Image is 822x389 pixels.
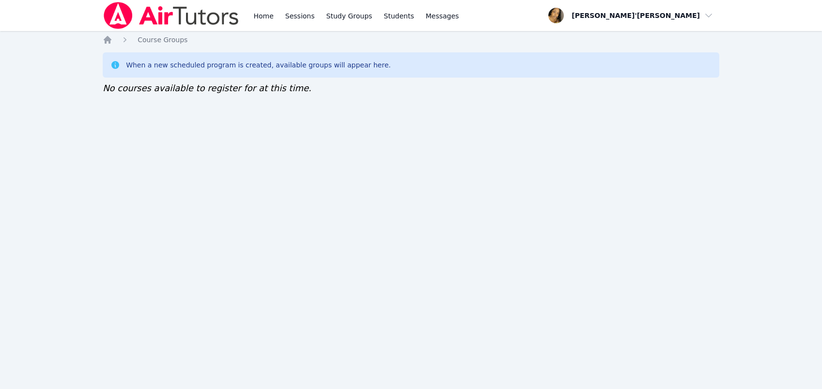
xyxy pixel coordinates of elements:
[426,11,459,21] span: Messages
[103,35,719,45] nav: Breadcrumb
[126,60,391,70] div: When a new scheduled program is created, available groups will appear here.
[103,83,311,93] span: No courses available to register for at this time.
[103,2,240,29] img: Air Tutors
[138,35,187,45] a: Course Groups
[138,36,187,44] span: Course Groups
